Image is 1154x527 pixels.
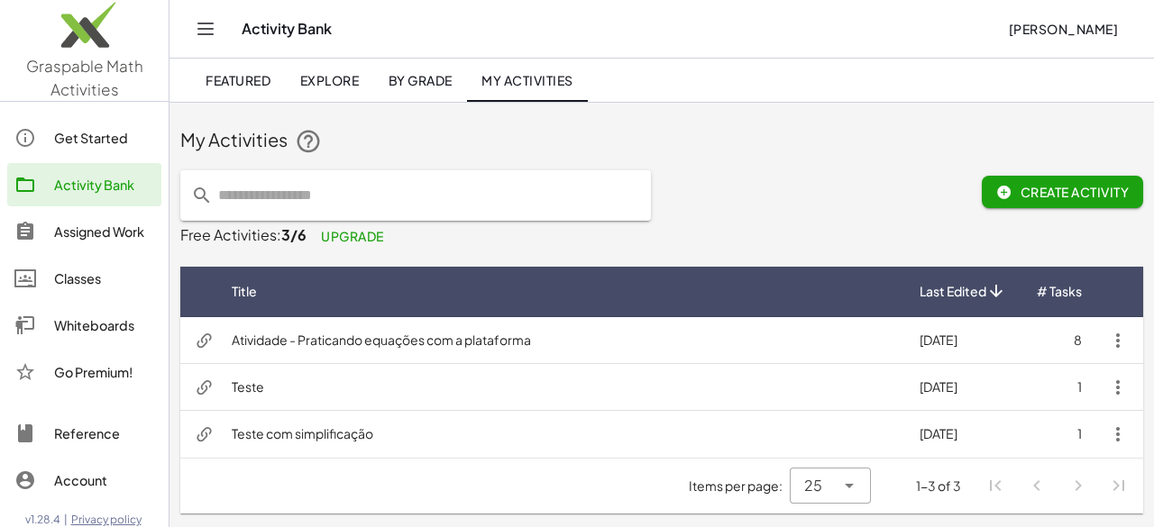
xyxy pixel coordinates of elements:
[180,221,1143,252] p: Free Activities:
[232,282,257,301] span: Title
[7,304,161,347] a: Whiteboards
[54,314,154,336] div: Whiteboards
[191,185,213,206] i: prepended action
[1021,364,1096,411] td: 1
[180,127,1143,156] div: My Activities
[71,513,148,527] a: Privacy policy
[54,221,154,242] div: Assigned Work
[191,14,220,43] button: Toggle navigation
[804,475,822,496] span: 25
[994,13,1132,45] button: [PERSON_NAME]
[1037,282,1082,301] span: # Tasks
[975,466,1140,507] nav: Pagination Navigation
[996,184,1129,200] span: Create Activity
[689,477,790,495] span: Items per page:
[54,174,154,195] div: Activity Bank
[54,127,154,149] div: Get Started
[299,72,359,88] span: Explore
[905,317,1021,364] td: [DATE]
[1021,411,1096,458] td: 1
[54,423,154,444] div: Reference
[321,228,384,244] span: Upgrade
[920,282,986,301] span: Last Edited
[7,163,161,206] a: Activity Bank
[7,210,161,253] a: Assigned Work
[206,72,270,88] span: Featured
[905,364,1021,411] td: [DATE]
[217,317,905,364] td: Atividade - Praticando equações com a plataforma
[388,72,452,88] span: By Grade
[905,411,1021,458] td: [DATE]
[217,364,905,411] td: Teste
[25,513,60,527] span: v1.28.4
[217,411,905,458] td: Teste com simplificação
[7,116,161,159] a: Get Started
[7,257,161,300] a: Classes
[481,72,573,88] span: My Activities
[1021,317,1096,364] td: 8
[982,176,1143,208] button: Create Activity
[54,268,154,289] div: Classes
[54,469,154,491] div: Account
[7,459,161,502] a: Account
[7,412,161,455] a: Reference
[26,56,143,99] span: Graspable Math Activities
[307,220,398,252] a: Upgrade
[281,224,307,243] span: 3/6
[54,361,154,383] div: Go Premium!
[916,477,961,495] div: 1-3 of 3
[64,513,68,527] span: |
[1008,21,1118,37] span: [PERSON_NAME]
